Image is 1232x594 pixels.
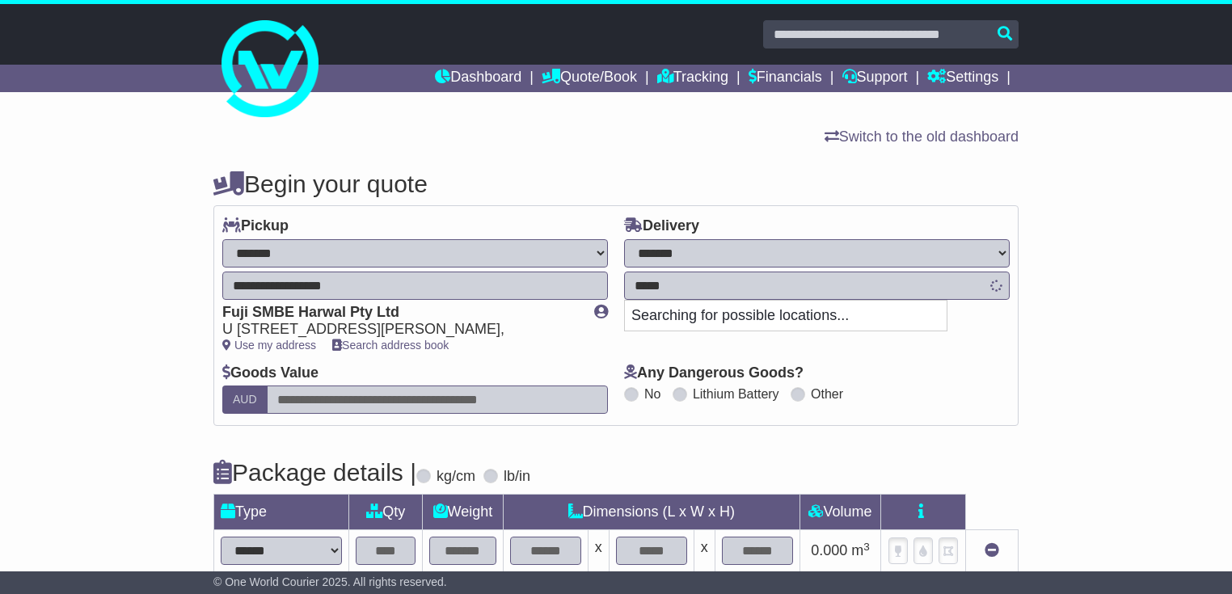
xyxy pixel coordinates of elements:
[222,304,578,322] div: Fuji SMBE Harwal Pty Ltd
[825,128,1019,145] a: Switch to the old dashboard
[542,65,637,92] a: Quote/Book
[504,468,530,486] label: lb/in
[985,542,999,558] a: Remove this item
[503,495,800,530] td: Dimensions (L x W x H)
[423,495,503,530] td: Weight
[213,459,416,486] h4: Package details |
[842,65,908,92] a: Support
[800,495,880,530] td: Volume
[222,385,268,414] label: AUD
[437,468,475,486] label: kg/cm
[222,321,578,339] div: U [STREET_ADDRESS][PERSON_NAME],
[213,575,447,588] span: © One World Courier 2025. All rights reserved.
[749,65,822,92] a: Financials
[624,364,804,382] label: Any Dangerous Goods?
[693,386,779,402] label: Lithium Battery
[694,530,715,572] td: x
[624,217,699,235] label: Delivery
[222,364,319,382] label: Goods Value
[349,495,423,530] td: Qty
[222,339,316,352] a: Use my address
[588,530,609,572] td: x
[927,65,998,92] a: Settings
[222,217,289,235] label: Pickup
[863,541,870,553] sup: 3
[851,542,870,558] span: m
[214,495,349,530] td: Type
[625,301,947,331] p: Searching for possible locations...
[657,65,728,92] a: Tracking
[332,339,449,352] a: Search address book
[644,386,660,402] label: No
[624,272,1010,300] typeahead: Please provide city
[811,542,847,558] span: 0.000
[213,171,1019,197] h4: Begin your quote
[811,386,843,402] label: Other
[435,65,521,92] a: Dashboard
